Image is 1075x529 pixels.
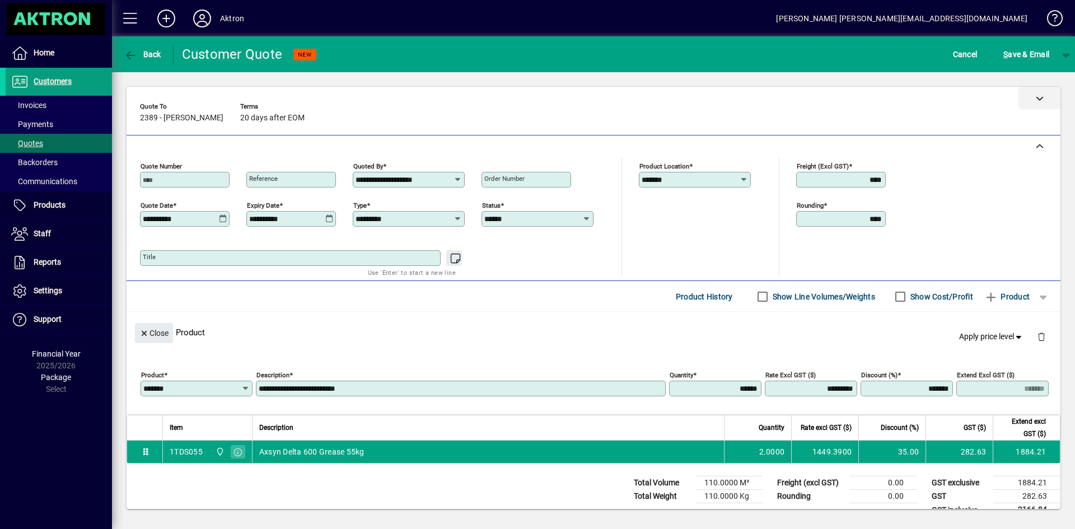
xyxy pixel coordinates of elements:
[34,229,51,238] span: Staff
[850,476,917,490] td: 0.00
[1003,50,1008,59] span: S
[170,422,183,434] span: Item
[759,422,784,434] span: Quantity
[926,441,993,463] td: 282.63
[797,202,824,209] mat-label: Rounding
[121,44,164,64] button: Back
[139,324,169,343] span: Close
[984,288,1030,306] span: Product
[34,48,54,57] span: Home
[639,162,689,170] mat-label: Product location
[770,291,875,302] label: Show Line Volumes/Weights
[298,51,312,58] span: NEW
[695,476,763,490] td: 110.0000 M³
[484,175,525,182] mat-label: Order number
[993,476,1060,490] td: 1884.21
[926,490,993,503] td: GST
[801,422,852,434] span: Rate excl GST ($)
[6,134,112,153] a: Quotes
[850,490,917,503] td: 0.00
[11,158,58,167] span: Backorders
[184,8,220,29] button: Profile
[34,315,62,324] span: Support
[993,503,1060,517] td: 2166.84
[797,162,849,170] mat-label: Freight (excl GST)
[141,202,173,209] mat-label: Quote date
[112,44,174,64] app-page-header-button: Back
[772,490,850,503] td: Rounding
[34,77,72,86] span: Customers
[1039,2,1061,39] a: Knowledge Base
[256,371,289,379] mat-label: Description
[11,120,53,129] span: Payments
[170,446,203,457] div: 1TDS055
[140,114,223,123] span: 2389 - [PERSON_NAME]
[34,200,66,209] span: Products
[141,371,164,379] mat-label: Product
[34,286,62,295] span: Settings
[6,220,112,248] a: Staff
[259,446,364,457] span: Axsyn Delta 600 Grease 55kg
[141,162,182,170] mat-label: Quote number
[670,371,693,379] mat-label: Quantity
[979,287,1035,307] button: Product
[11,177,77,186] span: Communications
[143,253,156,261] mat-label: Title
[765,371,816,379] mat-label: Rate excl GST ($)
[628,476,695,490] td: Total Volume
[135,323,173,343] button: Close
[6,172,112,191] a: Communications
[127,312,1060,353] div: Product
[772,476,850,490] td: Freight (excl GST)
[957,371,1015,379] mat-label: Extend excl GST ($)
[6,191,112,219] a: Products
[959,331,1024,343] span: Apply price level
[776,10,1027,27] div: [PERSON_NAME] [PERSON_NAME][EMAIL_ADDRESS][DOMAIN_NAME]
[926,476,993,490] td: GST exclusive
[676,288,733,306] span: Product History
[6,39,112,67] a: Home
[955,327,1029,347] button: Apply price level
[6,249,112,277] a: Reports
[259,422,293,434] span: Description
[998,44,1055,64] button: Save & Email
[926,503,993,517] td: GST inclusive
[41,373,71,382] span: Package
[353,202,367,209] mat-label: Type
[6,153,112,172] a: Backorders
[950,44,980,64] button: Cancel
[124,50,161,59] span: Back
[759,446,785,457] span: 2.0000
[34,258,61,266] span: Reports
[993,490,1060,503] td: 282.63
[240,114,305,123] span: 20 days after EOM
[861,371,898,379] mat-label: Discount (%)
[1028,331,1055,341] app-page-header-button: Delete
[6,306,112,334] a: Support
[953,45,978,63] span: Cancel
[6,115,112,134] a: Payments
[32,349,81,358] span: Financial Year
[182,45,283,63] div: Customer Quote
[11,101,46,110] span: Invoices
[213,446,226,458] span: Central
[132,327,176,338] app-page-header-button: Close
[993,441,1060,463] td: 1884.21
[220,10,244,27] div: Aktron
[6,277,112,305] a: Settings
[482,202,501,209] mat-label: Status
[964,422,986,434] span: GST ($)
[858,441,926,463] td: 35.00
[695,490,763,503] td: 110.0000 Kg
[671,287,737,307] button: Product History
[6,96,112,115] a: Invoices
[881,422,919,434] span: Discount (%)
[628,490,695,503] td: Total Weight
[908,291,973,302] label: Show Cost/Profit
[249,175,278,182] mat-label: Reference
[1003,45,1049,63] span: ave & Email
[1028,323,1055,350] button: Delete
[368,266,456,279] mat-hint: Use 'Enter' to start a new line
[11,139,43,148] span: Quotes
[148,8,184,29] button: Add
